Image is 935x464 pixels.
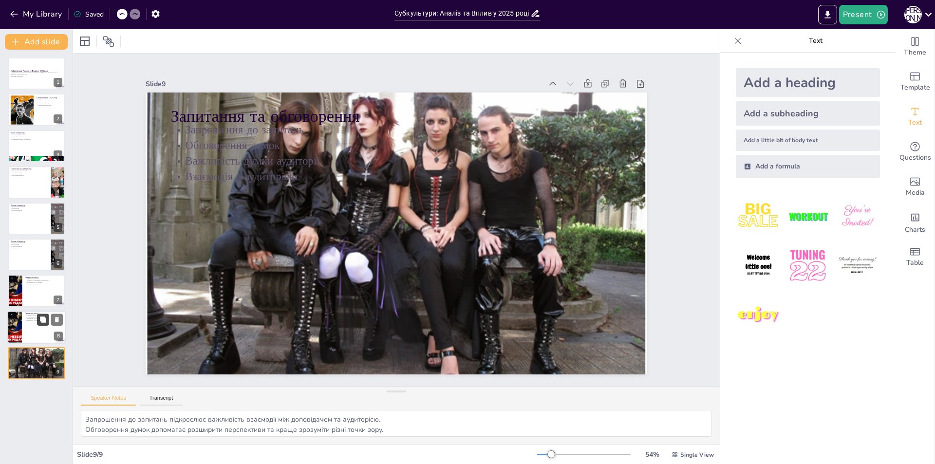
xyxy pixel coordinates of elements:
div: Slide 9 / 9 [77,450,537,459]
img: 2.jpeg [785,194,830,239]
p: Дякую за увагу! [25,276,62,279]
img: 6.jpeg [835,243,880,288]
div: 9 [54,368,62,376]
p: Обговорення думок [11,353,62,354]
p: Обговорення думок [253,20,627,298]
button: Export to PowerPoint [818,5,837,24]
p: Нові тренди [11,243,48,245]
button: My Library [7,6,66,22]
img: 5.jpeg [785,243,830,288]
div: 4 [54,187,62,196]
div: 7 [54,296,62,304]
p: Важливість субкультур [25,314,63,316]
div: Г [PERSON_NAME] [904,6,922,23]
img: 4.jpeg [736,243,781,288]
p: Самовираження молоді [37,104,62,106]
div: 3 [8,130,65,162]
div: Add ready made slides [896,64,935,99]
span: Text [908,117,922,128]
span: Position [103,36,114,47]
p: Основні види субкультур [11,133,62,135]
span: Single View [680,451,714,459]
p: Вплив на стиль життя [11,205,48,207]
button: Present [839,5,888,24]
p: Відкритість до запитань [25,319,63,321]
p: Негативний вплив [11,173,48,175]
div: Add images, graphics, shapes or video [896,169,935,204]
div: 6 [8,239,65,271]
p: Запрошення до запитань [262,8,636,286]
div: 54 % [640,450,664,459]
p: Соціальні взаємодії [37,103,62,105]
p: Взаємодія субкультур [11,135,62,137]
div: 9 [8,347,65,379]
button: Speaker Notes [81,395,136,406]
p: Взаємодія з аудиторією [11,356,62,358]
p: Вплив субкультур [11,204,48,206]
p: Generated with [URL] [11,75,62,77]
p: Ставлення до субкультур [11,167,48,170]
img: 3.jpeg [835,194,880,239]
p: Запрошення до обговорення [25,282,62,284]
button: Duplicate Slide [37,314,49,325]
textarea: Запрошення до запитань підкреслює важливість взаємодії між доповідачем та аудиторією. Обговорення... [81,410,712,437]
p: Вплив на стиль життя [11,242,48,244]
button: Delete Slide [51,314,63,325]
div: Change the overall theme [896,29,935,64]
p: Соціальні мережі [11,245,48,247]
p: Нові тренди [11,207,48,209]
button: Г [PERSON_NAME] [904,5,922,24]
span: Template [900,82,930,93]
p: Важливість думки аудиторії [11,354,62,356]
div: Add a formula [736,155,880,178]
div: 2 [8,93,65,126]
p: Запитання та обговорення [11,349,62,352]
div: Add text boxes [896,99,935,134]
div: Add a table [896,240,935,275]
p: Суперечності [11,211,48,213]
p: Дякую за увагу! [25,312,63,315]
p: Вплив субкультур [11,240,48,243]
p: У цій презентації ми розглянемо вплив субкультур у 2025 році, їх різноманітність та ставлення сус... [11,72,62,75]
span: Questions [899,152,931,163]
div: 5 [54,223,62,232]
p: Сподіваюся, інформація була корисною [25,280,62,282]
p: Соціальний контекст [11,175,48,177]
strong: Субкультури: Аналіз та Вплив у 2025 році [11,70,48,72]
p: Взаємодія з аудиторією [235,46,609,324]
div: Add a heading [736,68,880,97]
div: Saved [74,10,104,19]
p: Суперечності [11,247,48,249]
p: Відкритість до запитань [25,283,62,285]
img: 7.jpeg [736,293,781,338]
span: Table [906,258,924,268]
div: 2 [54,114,62,123]
p: Технологічні зміни [11,137,62,139]
div: 3 [54,150,62,159]
p: Унікальність кожної субкультури [11,139,62,141]
button: Add slide [5,34,68,50]
p: Субкультура у 2025 році [37,96,62,99]
div: Get real-time input from your audience [896,134,935,169]
div: 5 [8,203,65,235]
button: Transcript [140,395,183,406]
p: Види субкультур [11,131,62,134]
p: Важливість субкультур [25,278,62,280]
p: Запрошення до обговорення [25,318,63,320]
span: Charts [905,224,925,235]
p: Сподіваюся, інформація була корисною [25,316,63,318]
span: Media [906,187,925,198]
img: 1.jpeg [736,194,781,239]
div: 8 [54,332,63,340]
span: Theme [904,47,926,58]
p: Важливість думки аудиторії [244,33,618,311]
div: Add a little bit of body text [736,130,880,151]
p: Різноманітність ставлення [11,169,48,171]
p: Позитивний вплив [11,171,48,173]
div: Add charts and graphs [896,204,935,240]
div: 4 [8,166,65,198]
div: 8 [7,311,66,344]
input: Insert title [394,6,530,20]
div: Layout [77,34,93,49]
p: Соціальні мережі [11,209,48,211]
